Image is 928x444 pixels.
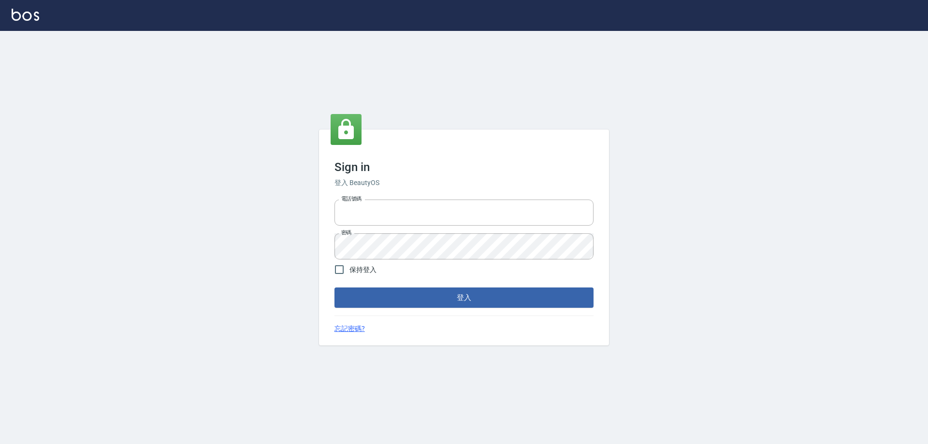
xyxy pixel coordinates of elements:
[334,160,594,174] h3: Sign in
[334,324,365,334] a: 忘記密碼?
[349,265,377,275] span: 保持登入
[334,178,594,188] h6: 登入 BeautyOS
[341,195,362,202] label: 電話號碼
[334,287,594,308] button: 登入
[341,229,351,236] label: 密碼
[12,9,39,21] img: Logo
